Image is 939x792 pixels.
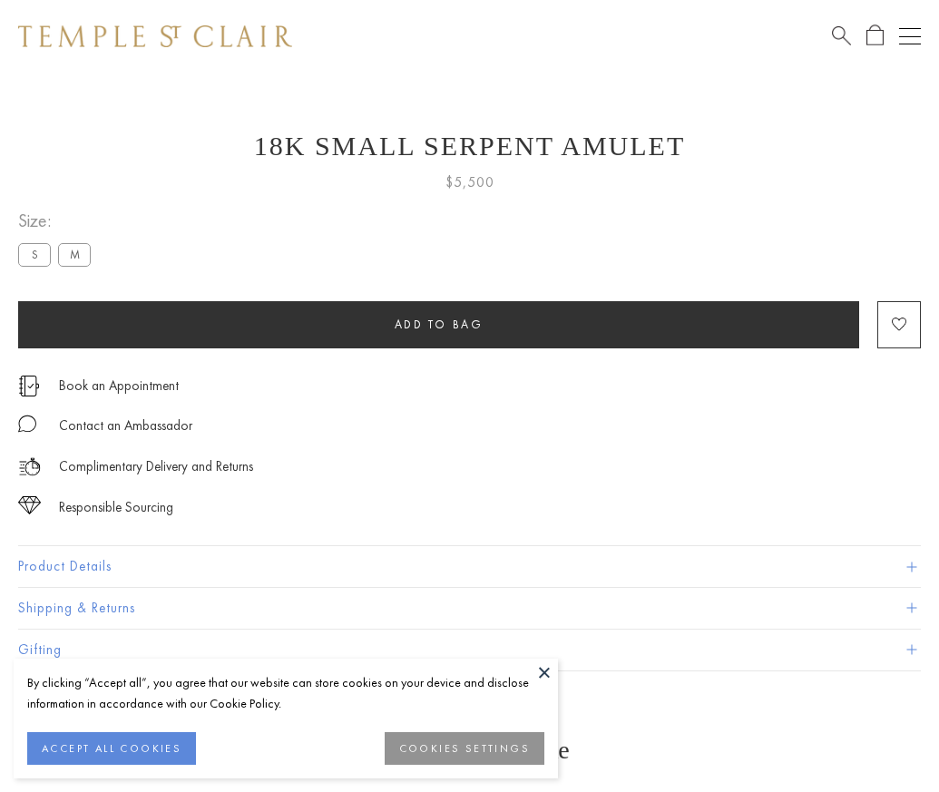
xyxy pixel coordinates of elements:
[899,25,921,47] button: Open navigation
[832,24,851,47] a: Search
[18,630,921,670] button: Gifting
[58,243,91,266] label: M
[27,732,196,765] button: ACCEPT ALL COOKIES
[18,131,921,161] h1: 18K Small Serpent Amulet
[385,732,544,765] button: COOKIES SETTINGS
[18,496,41,514] img: icon_sourcing.svg
[59,496,173,519] div: Responsible Sourcing
[27,672,544,714] div: By clicking “Accept all”, you agree that our website can store cookies on your device and disclos...
[59,376,179,396] a: Book an Appointment
[18,243,51,266] label: S
[18,376,40,396] img: icon_appointment.svg
[18,206,98,236] span: Size:
[59,415,192,437] div: Contact an Ambassador
[395,317,484,332] span: Add to bag
[445,171,494,194] span: $5,500
[866,24,884,47] a: Open Shopping Bag
[59,455,253,478] p: Complimentary Delivery and Returns
[18,301,859,348] button: Add to bag
[18,415,36,433] img: MessageIcon-01_2.svg
[18,588,921,629] button: Shipping & Returns
[18,546,921,587] button: Product Details
[18,25,292,47] img: Temple St. Clair
[18,455,41,478] img: icon_delivery.svg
